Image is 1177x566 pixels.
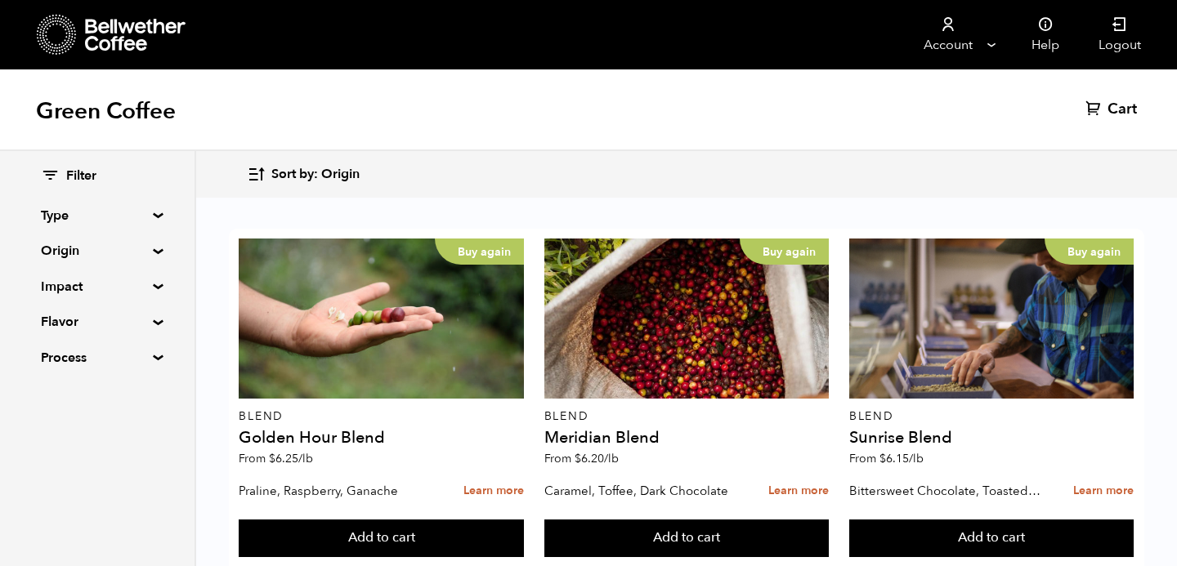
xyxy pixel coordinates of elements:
h4: Golden Hour Blend [239,430,523,446]
p: Blend [239,411,523,422]
bdi: 6.15 [879,451,924,466]
a: Buy again [544,238,829,399]
h4: Sunrise Blend [849,430,1134,446]
p: Caramel, Toffee, Dark Chocolate [544,479,738,503]
span: From [849,451,924,466]
p: Bittersweet Chocolate, Toasted Marshmallow, Candied Orange, Praline [849,479,1043,503]
a: Buy again [849,238,1134,399]
summary: Origin [41,241,154,261]
span: $ [575,451,581,466]
span: Filter [66,167,96,185]
button: Add to cart [544,519,829,557]
a: Learn more [1073,474,1134,509]
h1: Green Coffee [36,96,176,126]
p: Blend [849,411,1134,422]
a: Learn more [463,474,524,509]
button: Sort by: Origin [247,155,360,194]
p: Buy again [1045,238,1134,265]
h4: Meridian Blend [544,430,829,446]
p: Praline, Raspberry, Ganache [239,479,432,503]
span: From [239,451,313,466]
summary: Type [41,206,154,225]
summary: Process [41,348,154,368]
a: Learn more [768,474,829,509]
span: /lb [298,451,313,466]
a: Buy again [239,238,523,399]
span: Cart [1108,100,1137,119]
span: $ [879,451,886,466]
button: Add to cart [239,519,523,557]
summary: Flavor [41,312,154,332]
span: /lb [909,451,924,466]
summary: Impact [41,277,154,296]
button: Add to cart [849,519,1134,557]
bdi: 6.20 [575,451,619,466]
span: Sort by: Origin [271,166,360,184]
bdi: 6.25 [269,451,313,466]
p: Buy again [435,238,524,265]
span: $ [269,451,275,466]
p: Buy again [740,238,829,265]
span: From [544,451,619,466]
p: Blend [544,411,829,422]
span: /lb [604,451,619,466]
a: Cart [1085,100,1141,119]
